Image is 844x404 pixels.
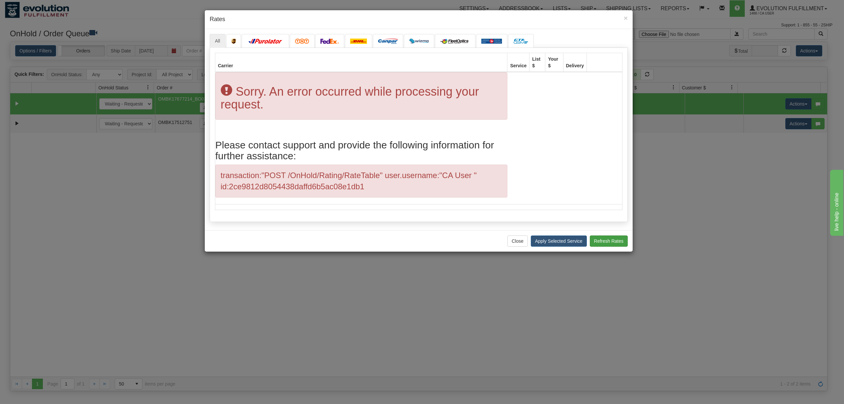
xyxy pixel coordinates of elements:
[440,39,470,44] img: CarrierLogo_10182.png
[507,53,529,72] th: Service
[215,165,507,198] div: transaction:"POST /OnHold/Rating/RateTable" user.username:"CA User " id:2ce9812d8054438daffd6b5ac...
[320,39,339,44] img: FedEx.png
[215,53,507,72] th: Carrier
[513,39,528,44] img: CarrierLogo_10191.png
[545,53,563,72] th: Your $
[231,39,236,44] img: ups.png
[529,53,545,72] th: List $
[624,15,628,21] button: Close
[507,235,528,247] button: Close
[624,14,628,22] span: ×
[350,39,367,44] img: dhl.png
[247,39,284,44] img: purolator.png
[829,168,843,235] iframe: chat widget
[531,235,587,247] button: Apply Selected Service
[590,235,628,247] button: Refresh Rates
[378,39,398,44] img: campar.png
[409,39,429,44] img: wizmo.png
[563,53,587,72] th: Delivery
[215,140,507,161] h2: Please contact support and provide the following information for further assistance:
[210,34,226,48] a: All
[295,39,309,44] img: tnt.png
[481,39,502,44] img: Canada_post.png
[5,4,61,12] div: live help - online
[210,15,628,24] h4: Rates
[221,84,502,111] h1: Sorry. An error occurred while processing your request.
